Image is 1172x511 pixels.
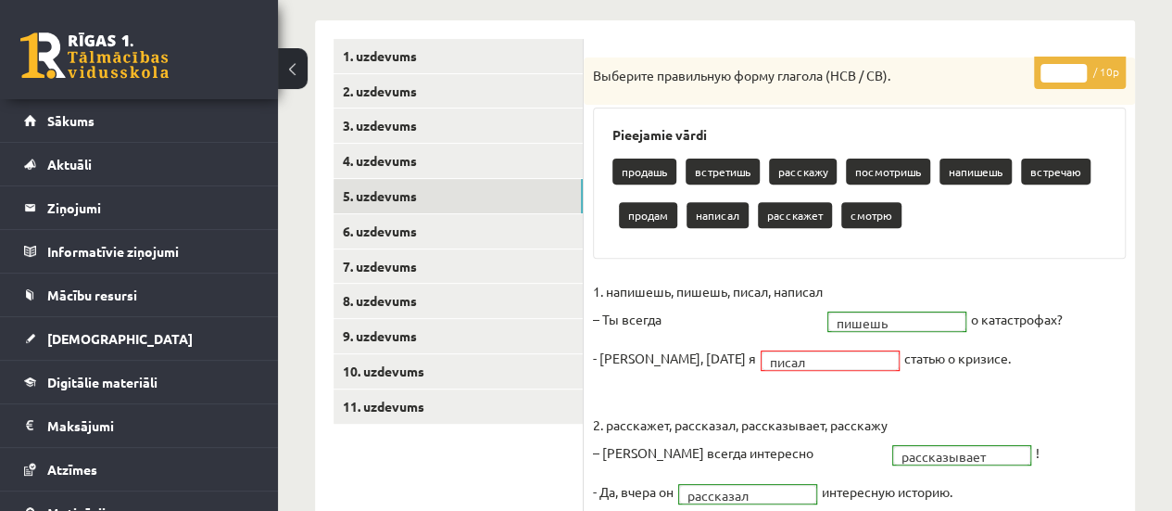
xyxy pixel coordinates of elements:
[593,277,823,333] p: 1. напишешь, пишешь, писал, написал – Ты всегда
[24,404,255,447] a: Maksājumi
[893,446,1030,465] a: рассказывает
[24,230,255,273] a: Informatīvie ziņojumi
[687,202,749,228] p: написал
[901,447,1005,466] span: рассказывает
[846,159,930,185] p: посмотришь
[1034,57,1126,89] p: / 10p
[1021,159,1090,185] p: встречаю
[24,274,255,316] a: Mācību resursi
[24,448,255,491] a: Atzīmes
[612,127,1106,143] h3: Pieejamie vārdi
[24,317,255,360] a: [DEMOGRAPHIC_DATA]
[769,159,837,185] p: расскажу
[47,374,158,390] span: Digitālie materiāli
[334,109,583,143] a: 3. uzdevums
[593,478,674,505] p: - Да, вчера он
[334,179,583,213] a: 5. uzdevums
[24,143,255,185] a: Aktuāli
[837,313,940,332] span: пишешь
[679,485,816,504] a: рассказал
[593,67,1033,85] p: Выберите правильную форму глагола (НСВ / СВ).
[334,214,583,249] a: 6. uzdevums
[24,99,255,142] a: Sākums
[334,390,583,424] a: 11. uzdevums
[593,344,756,372] p: - [PERSON_NAME], [DATE] я
[762,351,899,370] a: писал
[334,284,583,318] a: 8. uzdevums
[612,159,676,185] p: продашь
[24,186,255,229] a: Ziņojumi
[47,330,193,347] span: [DEMOGRAPHIC_DATA]
[770,352,874,371] span: писал
[593,383,888,466] p: 2. расскажет, рассказал, рассказывает, расскажу – [PERSON_NAME] всегда интересно
[939,159,1012,185] p: напишешь
[334,249,583,284] a: 7. uzdevums
[47,112,95,129] span: Sākums
[841,202,901,228] p: смотрю
[619,202,677,228] p: продам
[47,230,255,273] legend: Informatīvie ziņojumi
[47,404,255,447] legend: Maksājumi
[47,156,92,172] span: Aktuāli
[758,202,832,228] p: расскажет
[334,319,583,353] a: 9. uzdevums
[828,313,965,331] a: пишешь
[20,32,169,79] a: Rīgas 1. Tālmācības vidusskola
[334,74,583,109] a: 2. uzdevums
[24,361,255,403] a: Digitālie materiāli
[47,186,255,229] legend: Ziņojumi
[334,39,583,73] a: 1. uzdevums
[334,354,583,389] a: 10. uzdevums
[334,144,583,178] a: 4. uzdevums
[47,461,97,478] span: Atzīmes
[686,159,760,185] p: встретишь
[687,486,791,505] span: рассказал
[47,287,137,303] span: Mācību resursi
